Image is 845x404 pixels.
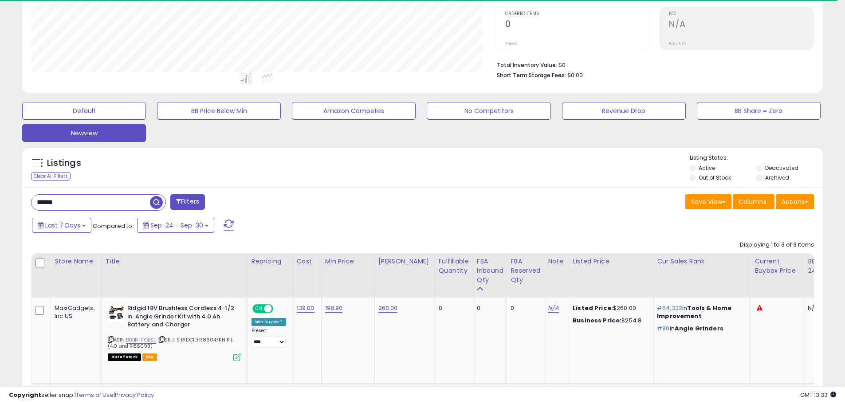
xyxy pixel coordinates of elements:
label: Out of Stock [699,174,731,181]
div: Fulfillable Quantity [439,257,469,275]
b: Total Inventory Value: [497,61,557,69]
a: B0BRHTGBSL [126,336,156,344]
span: #64,332 [657,304,682,312]
div: Cost [297,257,318,266]
h2: 0 [505,19,650,31]
p: in [657,325,744,333]
strong: Copyright [9,391,41,399]
p: Listing States: [690,154,823,162]
b: Ridgid 18V Brushless Cordless 4-1/2 in. Angle Grinder Kit with 4.0 Ah Battery and Charger [127,304,235,331]
span: #80 [657,324,669,333]
div: Listed Price [573,257,649,266]
span: Ordered Items [505,12,650,16]
button: Revenue Drop [562,102,686,120]
li: $0 [497,59,807,70]
div: 0 [477,304,500,312]
img: 41aZVJ--+GL._SL40_.jpg [108,304,125,322]
h5: Listings [47,157,81,169]
div: ASIN: [108,304,241,360]
a: 260.00 [378,304,398,313]
button: Last 7 Days [32,218,91,233]
span: Sep-24 - Sep-30 [150,221,203,230]
div: 0 [439,304,466,312]
div: Clear All Filters [31,172,71,180]
div: [PERSON_NAME] [378,257,431,266]
button: Amazon Competes [292,102,416,120]
div: Min Price [325,257,371,266]
span: FBA [142,353,157,361]
span: Columns [739,197,766,206]
div: BB Share 24h. [808,257,840,275]
div: Win BuyBox * [252,318,286,326]
p: in [657,304,744,320]
button: BB Share = Zero [697,102,821,120]
div: Repricing [252,257,289,266]
div: $254.8 [573,317,646,325]
div: $260.00 [573,304,646,312]
div: Note [548,257,565,266]
button: Actions [776,194,814,209]
b: Short Term Storage Fees: [497,71,566,79]
b: Listed Price: [573,304,613,312]
span: ROI [669,12,814,16]
div: N/A [808,304,837,312]
span: ON [253,305,264,313]
span: Tools & Home Improvement [657,304,731,320]
small: Prev: N/A [669,41,686,46]
button: Default [22,102,146,120]
a: 198.90 [325,304,343,313]
button: Sep-24 - Sep-30 [137,218,214,233]
div: Store Name [55,257,98,266]
a: N/A [548,304,558,313]
div: Title [106,257,244,266]
button: Filters [170,194,205,210]
b: Business Price: [573,316,621,325]
div: FBA inbound Qty [477,257,503,285]
div: MaxiGadgets, Inc US [55,304,95,320]
span: Last 7 Days [45,221,80,230]
span: OFF [272,305,286,313]
button: No Competitors [427,102,550,120]
button: Save View [685,194,731,209]
div: Cur Sales Rank [657,257,747,266]
h2: N/A [669,19,814,31]
label: Archived [765,174,789,181]
div: Displaying 1 to 3 of 3 items [740,241,814,249]
div: FBA Reserved Qty [511,257,540,285]
label: Active [699,164,715,172]
div: 0 [511,304,537,312]
button: Newview [22,124,146,142]
div: Preset: [252,328,286,348]
button: BB Price Below Min [157,102,281,120]
a: Privacy Policy [115,391,154,399]
a: 139.00 [297,304,314,313]
span: $0.00 [567,71,583,79]
span: 2025-10-8 13:33 GMT [800,391,836,399]
span: | SKU: S RIDGID R86047KN Kit (4.0 and R86093) [108,336,233,349]
div: Current Buybox Price [755,257,800,275]
small: Prev: 0 [505,41,518,46]
span: Compared to: [93,222,134,230]
span: Angle Grinders [675,324,723,333]
div: seller snap | | [9,391,154,400]
label: Deactivated [765,164,798,172]
span: All listings that are currently out of stock and unavailable for purchase on Amazon [108,353,141,361]
a: Terms of Use [76,391,114,399]
button: Columns [733,194,774,209]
